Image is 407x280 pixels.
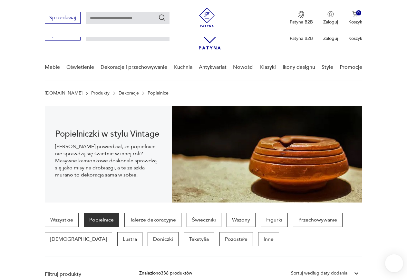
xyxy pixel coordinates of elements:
iframe: Smartsupp widget button [385,254,403,272]
a: Tekstylia [184,232,214,246]
a: Ikony designu [283,55,315,80]
p: Filtruj produkty [45,271,124,278]
p: [PERSON_NAME] powiedział, że popielnice nie sprawdzą się świetnie w innej roli? Masywne kamionkow... [55,143,161,178]
a: Świeczniki [187,213,221,227]
p: Zaloguj [323,35,338,41]
a: Nowości [233,55,254,80]
a: Sprzedawaj [45,33,81,37]
button: 0Koszyk [348,11,362,25]
img: Ikonka użytkownika [327,11,334,17]
a: Promocje [340,55,362,80]
a: Klasyki [260,55,276,80]
a: Ikona medaluPatyna B2B [290,11,313,25]
img: Ikona koszyka [352,11,359,17]
p: Patyna B2B [290,19,313,25]
p: Zaloguj [323,19,338,25]
a: Figurki [261,213,288,227]
p: Koszyk [348,19,362,25]
a: Pozostałe [219,232,253,246]
div: 0 [356,10,362,16]
button: Patyna B2B [290,11,313,25]
h1: Popielniczki w stylu Vintage [55,130,161,138]
p: Koszyk [348,35,362,41]
a: Sprzedawaj [45,16,81,21]
a: Inne [258,232,279,246]
p: Popielnice [148,91,169,96]
div: Sortuj według daty dodania [291,270,347,277]
a: Wazony [227,213,256,227]
a: Lustra [117,232,142,246]
a: Talerze dekoracyjne [124,213,181,227]
a: Doniczki [148,232,179,246]
a: Wszystkie [45,213,79,227]
div: Znaleziono 336 produktów [139,270,192,277]
a: Meble [45,55,60,80]
a: [DEMOGRAPHIC_DATA] [45,232,112,246]
a: Style [322,55,333,80]
a: Dekoracje [119,91,139,96]
a: Kuchnia [174,55,192,80]
a: Oświetlenie [66,55,94,80]
img: Ikona medalu [298,11,305,18]
a: Przechowywanie [293,213,343,227]
a: Popielnice [84,213,119,227]
button: Zaloguj [323,11,338,25]
img: Patyna - sklep z meblami i dekoracjami vintage [197,8,217,27]
a: Dekoracje i przechowywanie [101,55,167,80]
button: Sprzedawaj [45,12,81,24]
a: Produkty [91,91,110,96]
a: [DOMAIN_NAME] [45,91,82,96]
button: Szukaj [158,14,166,22]
p: Patyna B2B [290,35,313,41]
img: a207c5be82fb98b9f3a3a306292115d6.jpg [172,106,362,203]
a: Antykwariat [199,55,227,80]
